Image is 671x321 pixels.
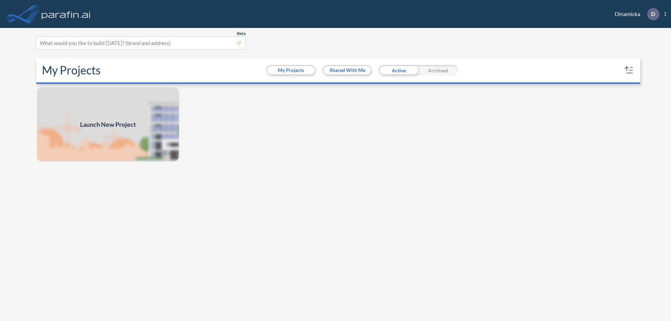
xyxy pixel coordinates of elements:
[42,64,101,77] h2: My Projects
[36,87,180,162] a: Launch New Project
[623,65,635,76] button: sort
[418,65,458,75] div: Archived
[379,65,418,75] div: Active
[651,11,655,17] p: D
[604,8,666,20] div: Dinamicka
[80,120,136,129] span: Launch New Project
[237,31,246,36] span: Beta
[267,66,315,74] button: My Projects
[40,7,92,21] img: logo
[324,66,371,74] button: Shared With Me
[36,87,180,162] img: add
